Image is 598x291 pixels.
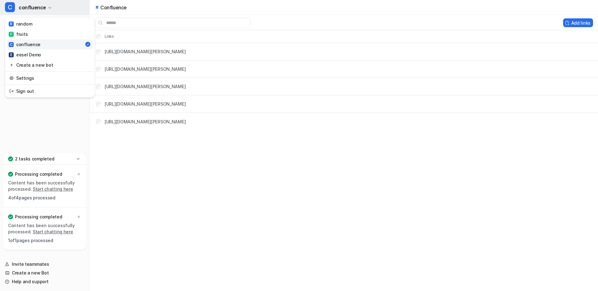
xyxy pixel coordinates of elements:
[7,86,93,96] a: Sign out
[9,62,14,68] img: reset
[9,42,14,47] span: C
[5,2,15,12] span: C
[9,21,32,27] div: random
[19,3,46,12] span: confluence
[7,60,93,70] a: Create a new bot
[9,51,41,58] div: eesel Demo
[9,75,14,81] img: reset
[9,88,14,94] img: reset
[9,41,40,48] div: confluence
[5,17,95,98] div: Cconfluence
[9,52,14,57] span: E
[9,32,14,37] span: F
[9,31,28,37] div: fruits
[7,73,93,83] a: Settings
[9,21,14,26] span: R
